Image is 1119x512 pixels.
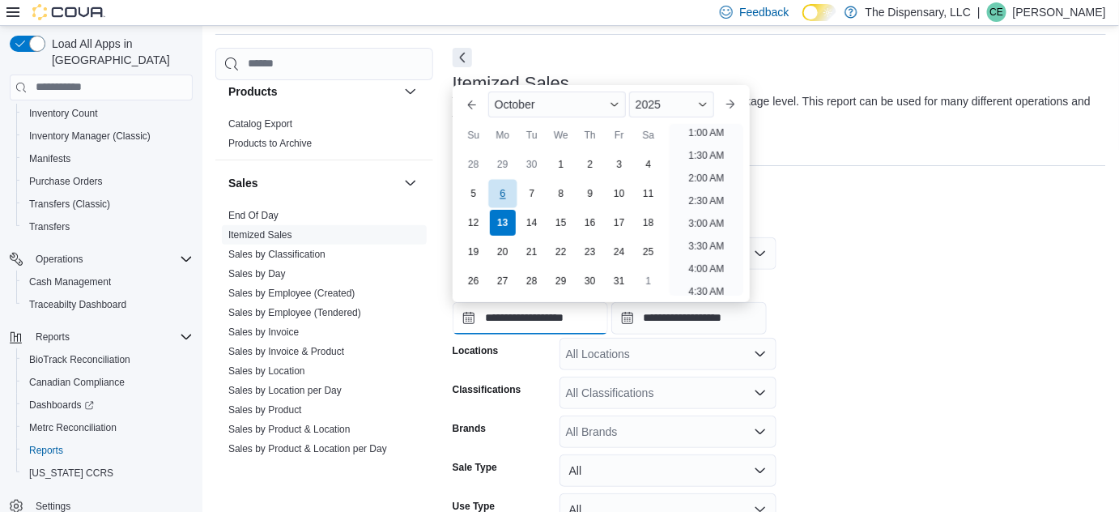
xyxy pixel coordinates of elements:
li: 1:00 AM [682,123,730,143]
span: Operations [36,253,83,266]
span: BioTrack Reconciliation [23,350,193,369]
div: Tu [519,122,545,148]
div: day-31 [606,268,632,294]
span: Sales by Location per Day [228,384,342,397]
button: Canadian Compliance [16,371,199,394]
a: Sales by Invoice & Product [228,346,344,357]
span: Sales by Employee (Created) [228,287,355,300]
a: Sales by Invoice [228,326,299,338]
div: day-30 [519,151,545,177]
div: Charlea Estes-Jones [987,2,1006,22]
a: Dashboards [16,394,199,416]
p: | [977,2,981,22]
span: Sales by Product [228,403,302,416]
div: day-4 [636,151,662,177]
span: Sales by Product & Location per Day [228,442,387,455]
span: Washington CCRS [23,463,193,483]
input: Dark Mode [802,4,836,21]
li: 2:00 AM [682,169,730,188]
a: Traceabilty Dashboard [23,295,133,314]
div: day-30 [577,268,603,294]
span: Transfers [23,217,193,237]
button: Next [453,48,472,67]
span: Metrc Reconciliation [29,421,117,434]
button: Sales [401,173,420,193]
span: 2025 [636,98,661,111]
span: Inventory Count [29,107,98,120]
span: BioTrack Reconciliation [29,353,130,366]
div: day-8 [548,181,574,207]
div: day-2 [577,151,603,177]
button: Traceabilty Dashboard [16,293,199,316]
h3: Sales [228,175,258,191]
span: Sales by Invoice & Product [228,345,344,358]
span: Sales by Day [228,267,286,280]
button: Transfers (Classic) [16,193,199,215]
a: Catalog Export [228,118,292,130]
div: day-15 [548,210,574,236]
a: Sales by Employee (Tendered) [228,307,361,318]
a: Products to Archive [228,138,312,149]
div: day-22 [548,239,574,265]
button: Purchase Orders [16,170,199,193]
button: Transfers [16,215,199,238]
span: [US_STATE] CCRS [29,467,113,480]
div: day-25 [636,239,662,265]
span: Canadian Compliance [23,373,193,392]
div: day-21 [519,239,545,265]
button: Operations [3,248,199,271]
div: Button. Open the month selector. October is currently selected. [488,92,626,117]
a: Transfers [23,217,76,237]
ul: Time [670,124,743,296]
a: Purchase Orders [23,172,109,191]
a: Transfers (Classic) [23,194,117,214]
a: Sales by Product [228,404,302,416]
li: 2:30 AM [682,191,730,211]
a: Sales by Product per Day [228,463,338,474]
button: Reports [29,327,76,347]
a: End Of Day [228,210,279,221]
a: Sales by Product & Location [228,424,351,435]
button: Open list of options [754,348,767,361]
span: Purchase Orders [23,172,193,191]
button: Inventory Count [16,102,199,125]
span: Dashboards [29,399,94,412]
span: Sales by Location [228,365,305,378]
li: 1:30 AM [682,146,730,165]
span: Purchase Orders [29,175,103,188]
span: Cash Management [29,275,111,288]
input: Press the down key to open a popover containing a calendar. [611,302,767,335]
span: Dashboards [23,395,193,415]
a: Manifests [23,149,77,169]
span: Reports [29,327,193,347]
div: day-1 [636,268,662,294]
div: Sa [636,122,662,148]
button: Products [401,82,420,101]
span: Load All Apps in [GEOGRAPHIC_DATA] [45,36,193,68]
label: Classifications [453,383,521,396]
button: Open list of options [754,425,767,438]
li: 4:00 AM [682,259,730,279]
button: Open list of options [754,386,767,399]
a: Itemized Sales [228,229,292,241]
span: End Of Day [228,209,279,222]
label: Brands [453,422,486,435]
a: Sales by Product & Location per Day [228,443,387,454]
h3: Products [228,83,278,100]
label: Sale Type [453,461,497,474]
button: Manifests [16,147,199,170]
button: Reports [16,439,199,462]
div: day-9 [577,181,603,207]
p: The Dispensary, LLC [866,2,971,22]
a: Metrc Reconciliation [23,418,123,437]
div: day-20 [490,239,516,265]
a: Reports [23,441,70,460]
div: day-16 [577,210,603,236]
a: Sales by Location per Day [228,385,342,396]
div: day-1 [548,151,574,177]
button: [US_STATE] CCRS [16,462,199,484]
a: Sales by Location [228,365,305,377]
div: day-14 [519,210,545,236]
span: Reports [29,444,63,457]
span: Metrc Reconciliation [23,418,193,437]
